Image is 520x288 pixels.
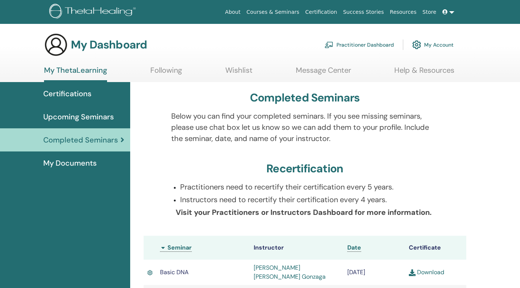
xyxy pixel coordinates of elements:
[44,33,68,57] img: generic-user-icon.jpg
[340,5,387,19] a: Success Stories
[412,37,454,53] a: My Account
[254,264,326,281] a: [PERSON_NAME] [PERSON_NAME] Gonzaga
[150,66,182,80] a: Following
[43,157,97,169] span: My Documents
[296,66,351,80] a: Message Center
[344,260,405,285] td: [DATE]
[180,194,438,205] p: Instructors need to recertify their certification every 4 years.
[325,41,333,48] img: chalkboard-teacher.svg
[409,269,416,276] img: download.svg
[43,88,91,99] span: Certifications
[250,91,360,104] h3: Completed Seminars
[420,5,439,19] a: Store
[43,111,114,122] span: Upcoming Seminars
[160,268,189,276] span: Basic DNA
[266,162,343,175] h3: Recertification
[409,268,444,276] a: Download
[147,269,153,277] img: Active Certificate
[225,66,253,80] a: Wishlist
[49,4,138,21] img: logo.png
[347,244,361,252] a: Date
[250,236,344,260] th: Instructor
[171,110,438,144] p: Below you can find your completed seminars. If you see missing seminars, please use chat box let ...
[44,66,107,82] a: My ThetaLearning
[71,38,147,51] h3: My Dashboard
[412,38,421,51] img: cog.svg
[387,5,420,19] a: Resources
[43,134,118,145] span: Completed Seminars
[302,5,340,19] a: Certification
[180,181,438,192] p: Practitioners need to recertify their certification every 5 years.
[176,207,432,217] b: Visit your Practitioners or Instructors Dashboard for more information.
[325,37,394,53] a: Practitioner Dashboard
[222,5,243,19] a: About
[394,66,454,80] a: Help & Resources
[244,5,303,19] a: Courses & Seminars
[347,244,361,251] span: Date
[405,236,466,260] th: Certificate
